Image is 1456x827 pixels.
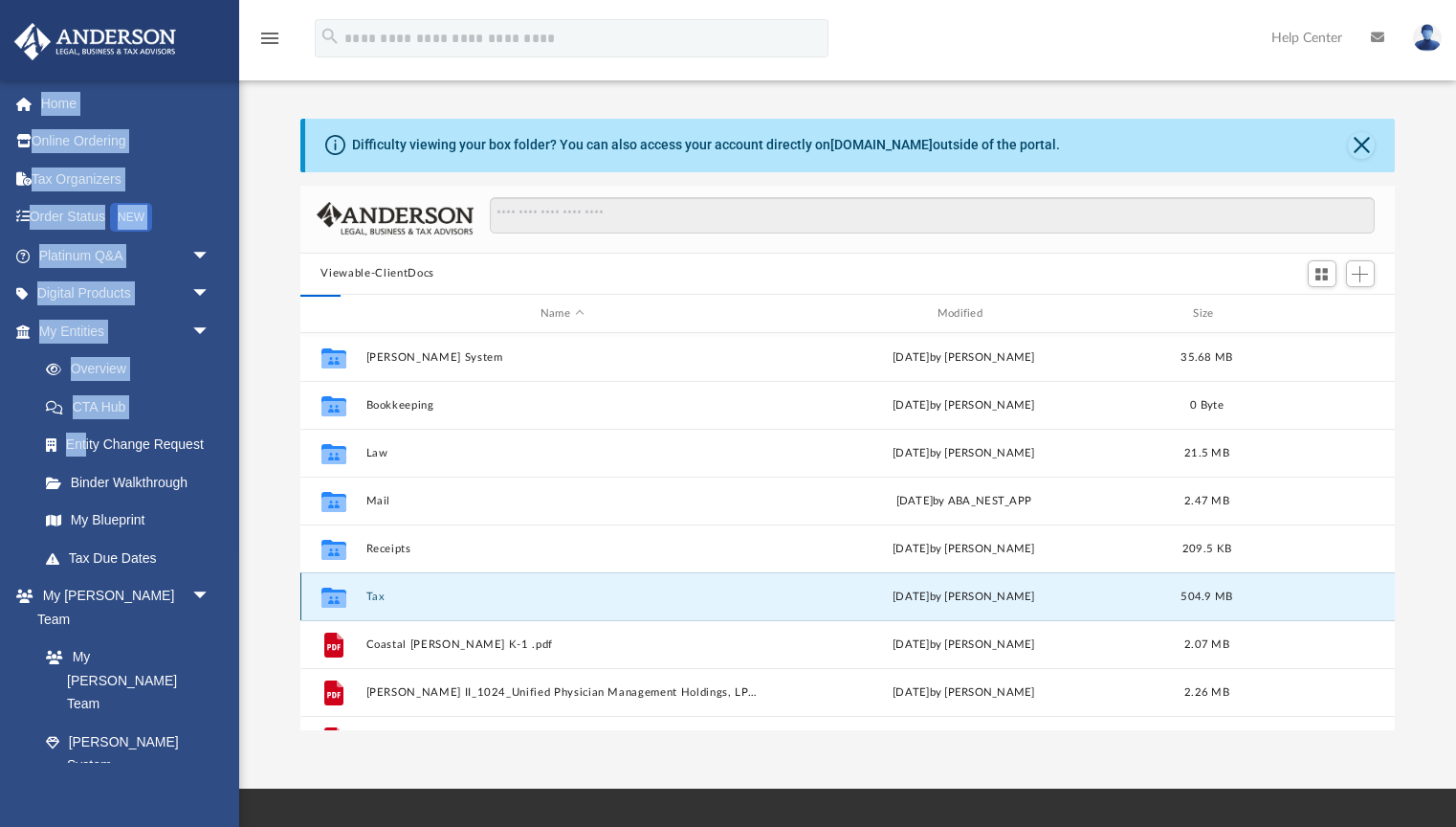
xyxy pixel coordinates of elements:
[27,463,239,502] a: Binder Walkthrough
[191,275,230,314] span: arrow_drop_down
[365,591,759,603] button: Tax
[1180,352,1232,363] span: 35.68 MB
[191,312,230,351] span: arrow_drop_down
[27,388,239,426] a: CTA Hub
[830,137,933,152] a: [DOMAIN_NAME]
[1184,639,1229,650] span: 2.07 MB
[767,397,1160,414] div: [DATE] by [PERSON_NAME]
[1413,24,1442,52] img: User Pic
[13,198,239,237] a: Order StatusNEW
[1168,305,1245,323] div: Size
[1308,260,1336,287] button: Switch to Grid View
[27,502,230,540] a: My Blueprint
[1346,260,1375,287] button: Add
[320,26,341,47] i: search
[13,160,239,198] a: Tax Organizers
[767,589,1160,606] div: by [PERSON_NAME]
[27,426,239,464] a: Entity Change Request
[9,23,182,60] img: Anderson Advisors Platinum Portal
[27,350,239,389] a: Overview
[767,493,1160,510] div: [DATE] by ABA_NEST_APP
[364,305,758,323] div: Name
[1253,305,1387,323] div: id
[13,123,239,161] a: Online Ordering
[191,236,230,276] span: arrow_drop_down
[1348,132,1375,159] button: Close
[365,351,759,364] button: [PERSON_NAME] System
[1184,687,1229,698] span: 2.26 MB
[13,84,239,123] a: Home
[767,349,1160,367] div: [DATE] by [PERSON_NAME]
[766,305,1159,323] div: Modified
[320,265,433,282] button: Viewable-ClientDocs
[1184,496,1229,506] span: 2.47 MB
[490,197,1374,234] input: Search files and folders
[1190,400,1224,411] span: 0 Byte
[1180,592,1232,602] span: 504.9 MB
[767,445,1160,462] div: [DATE] by [PERSON_NAME]
[27,638,220,724] a: My [PERSON_NAME] Team
[1182,544,1231,554] span: 209.5 KB
[13,236,239,275] a: Platinum Q&Aarrow_drop_down
[365,447,759,459] button: Law
[300,333,1396,730] div: grid
[13,275,239,313] a: Digital Productsarrow_drop_down
[308,305,356,323] div: id
[767,637,1160,654] div: [DATE] by [PERSON_NAME]
[767,684,1160,702] div: [DATE] by [PERSON_NAME]
[767,541,1160,558] div: [DATE] by [PERSON_NAME]
[893,592,930,602] span: [DATE]
[13,312,239,350] a: My Entitiesarrow_drop_down
[1184,448,1229,458] span: 21.5 MB
[191,577,230,616] span: arrow_drop_down
[365,543,759,555] button: Receipts
[27,723,230,784] a: [PERSON_NAME] System
[13,577,230,638] a: My [PERSON_NAME] Teamarrow_drop_down
[258,27,281,50] i: menu
[365,686,759,699] button: [PERSON_NAME] II_1024_Unified Physician Management Holdings, LP_2024_2024 UPMH - Federal & State ...
[365,495,759,507] button: Mail
[27,539,239,577] a: Tax Due Dates
[365,399,759,412] button: Bookkeeping
[365,638,759,651] button: Coastal [PERSON_NAME] K-1 .pdf
[258,36,281,50] a: menu
[352,135,1060,155] div: Difficulty viewing your box folder? You can also access your account directly on outside of the p...
[110,203,152,232] div: NEW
